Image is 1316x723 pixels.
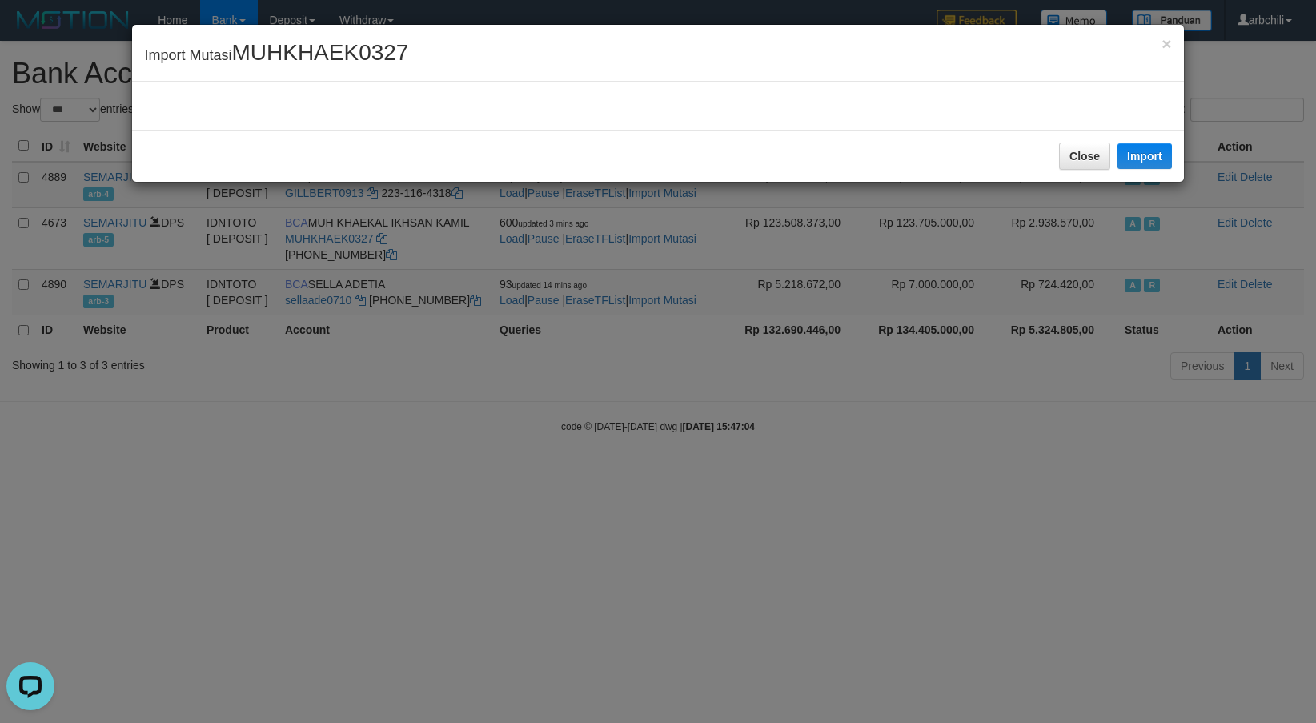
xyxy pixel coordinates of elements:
button: Close [1162,35,1171,52]
button: Open LiveChat chat widget [6,6,54,54]
span: Import Mutasi [144,47,408,63]
button: Import [1117,143,1172,169]
button: Close [1059,143,1110,170]
span: MUHKHAEK0327 [231,40,408,65]
span: × [1162,34,1171,53]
